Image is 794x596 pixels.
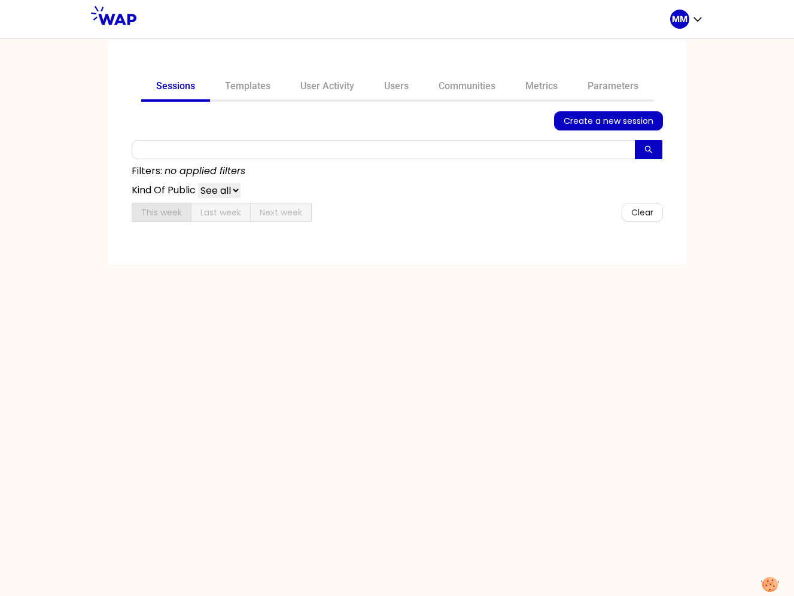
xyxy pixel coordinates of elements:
[200,206,241,218] span: Last week
[424,73,510,102] a: Communities
[554,111,663,130] button: Create a new session
[510,73,573,102] a: Metrics
[635,140,662,159] button: search
[210,73,285,102] a: Templates
[260,206,302,218] span: Next week
[631,206,653,219] span: Clear
[622,203,663,222] button: Clear
[141,73,210,102] a: Sessions
[670,10,704,29] button: MM
[573,73,653,102] a: Parameters
[369,73,424,102] a: Users
[132,183,196,198] p: Kind Of Public
[285,73,369,102] a: User Activity
[132,164,162,178] p: Filters:
[165,164,245,178] p: no applied filters
[564,114,653,127] span: Create a new session
[672,13,687,25] p: MM
[644,145,653,155] span: search
[141,206,182,218] span: This week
